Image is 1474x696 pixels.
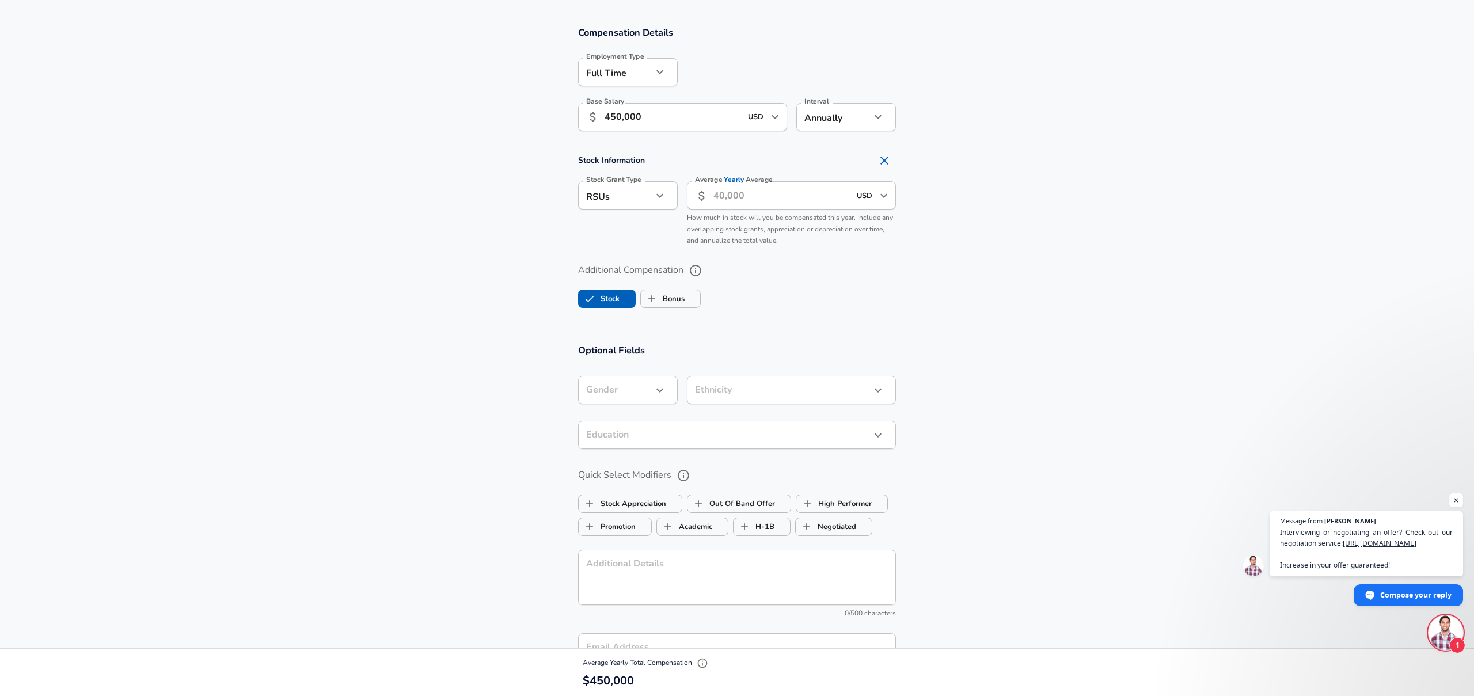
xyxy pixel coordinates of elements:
[578,344,896,357] h3: Optional Fields
[579,288,601,310] span: Stock
[578,181,652,210] div: RSUs
[657,516,679,538] span: Academic
[687,493,709,515] span: Out Of Band Offer
[734,516,755,538] span: H-1B
[578,495,682,513] button: Stock AppreciationStock Appreciation
[641,288,663,310] span: Bonus
[796,493,818,515] span: High Performer
[796,103,871,131] div: Annually
[579,493,601,515] span: Stock Appreciation
[578,633,896,661] input: team@levels.fyi
[724,175,744,185] span: Yearly
[586,98,624,105] label: Base Salary
[873,149,896,172] button: Remove Section
[640,290,701,308] button: BonusBonus
[713,181,850,210] input: 40,000
[578,149,896,172] h4: Stock Information
[1280,518,1323,524] span: Message from
[767,109,783,125] button: Open
[586,176,641,183] label: Stock Grant Type
[796,516,856,538] label: Negotiated
[578,261,896,280] label: Additional Compensation
[578,290,636,308] button: StockStock
[744,108,768,126] input: USD
[656,518,728,536] button: AcademicAcademic
[734,516,774,538] label: H-1B
[733,518,791,536] button: H-1BH-1B
[853,187,876,204] input: USD
[796,495,888,513] button: High PerformerHigh Performer
[804,98,829,105] label: Interval
[578,26,896,39] h3: Compensation Details
[687,213,893,245] span: How much in stock will you be compensated this year. Include any overlapping stock grants, apprec...
[578,466,896,485] label: Quick Select Modifiers
[687,495,791,513] button: Out Of Band OfferOut Of Band Offer
[641,288,685,310] label: Bonus
[1324,518,1376,524] span: [PERSON_NAME]
[694,655,711,672] button: Explain Total Compensation
[1380,585,1452,605] span: Compose your reply
[1429,615,1463,650] div: Open chat
[695,176,773,183] label: Average Average
[876,188,892,204] button: Open
[578,518,652,536] button: PromotionPromotion
[605,103,741,131] input: 100,000
[583,658,711,667] span: Average Yearly Total Compensation
[586,53,644,60] label: Employment Type
[1280,527,1453,571] span: Interviewing or negotiating an offer? Check out our negotiation service: Increase in your offer g...
[579,493,666,515] label: Stock Appreciation
[579,288,620,310] label: Stock
[578,58,652,86] div: Full Time
[795,518,872,536] button: NegotiatedNegotiated
[687,493,775,515] label: Out Of Band Offer
[578,608,896,619] div: 0/500 characters
[796,516,818,538] span: Negotiated
[796,493,872,515] label: High Performer
[674,466,693,485] button: help
[1449,637,1465,653] span: 1
[686,261,705,280] button: help
[657,516,712,538] label: Academic
[579,516,601,538] span: Promotion
[579,516,636,538] label: Promotion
